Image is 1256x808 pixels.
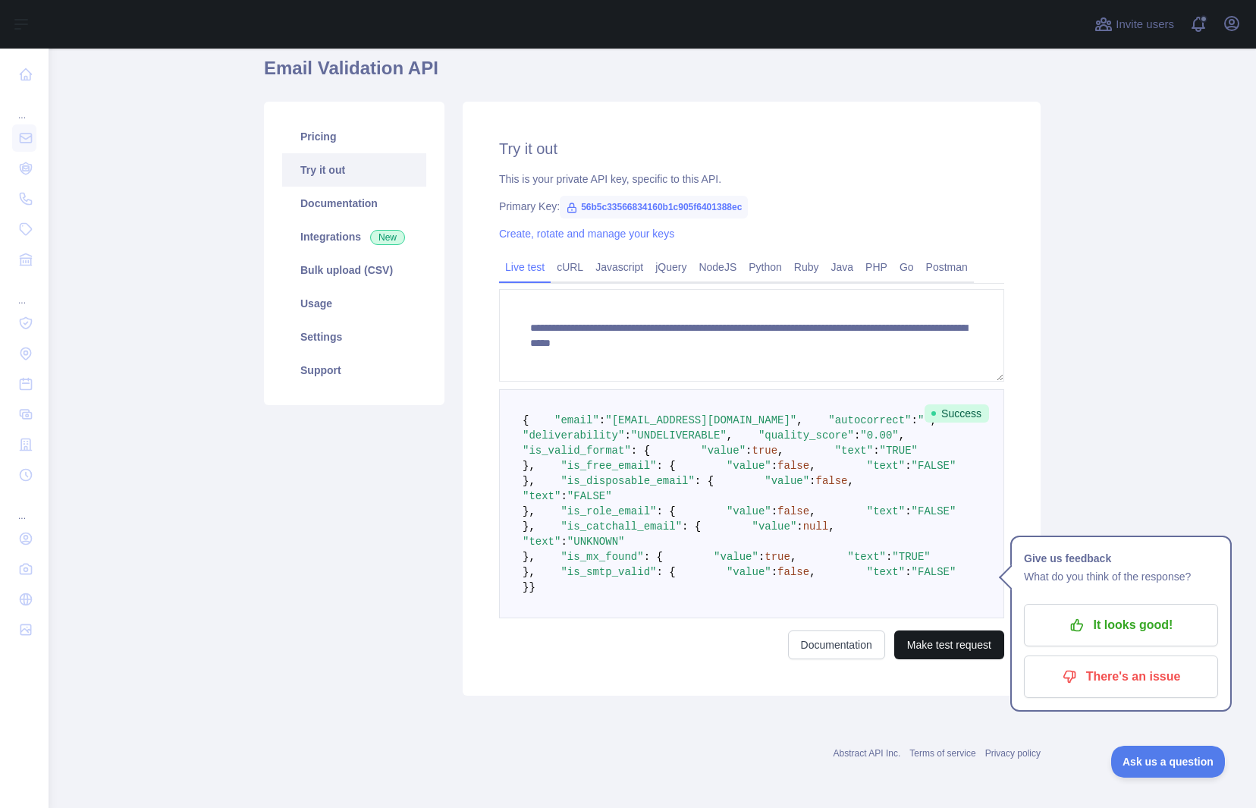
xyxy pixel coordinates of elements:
[1116,16,1174,33] span: Invite users
[282,287,426,320] a: Usage
[912,505,956,517] span: "FALSE"
[1111,746,1226,778] iframe: Toggle Customer Support
[523,460,535,472] span: },
[796,520,802,533] span: :
[599,414,605,426] span: :
[499,228,674,240] a: Create, rotate and manage your keys
[560,475,694,487] span: "is_disposable_email"
[867,505,905,517] span: "text"
[682,520,701,533] span: : {
[282,220,426,253] a: Integrations New
[743,255,788,279] a: Python
[589,255,649,279] a: Javascript
[282,120,426,153] a: Pricing
[1024,549,1218,567] h1: Give us feedback
[370,230,405,245] span: New
[788,630,885,659] a: Documentation
[560,196,748,219] span: 56b5c33566834160b1c905f6401388ec
[554,414,599,426] span: "email"
[523,445,631,457] span: "is_valid_format"
[523,414,529,426] span: {
[867,566,905,578] span: "text"
[560,490,567,502] span: :
[912,460,956,472] span: "FALSE"
[905,566,911,578] span: :
[788,255,825,279] a: Ruby
[809,475,815,487] span: :
[835,445,873,457] span: "text"
[523,551,535,563] span: },
[848,551,886,563] span: "text"
[567,536,625,548] span: "UNKNOWN"
[523,520,535,533] span: },
[282,354,426,387] a: Support
[282,187,426,220] a: Documentation
[649,255,692,279] a: jQuery
[925,404,989,423] span: Success
[880,445,918,457] span: "TRUE"
[282,153,426,187] a: Try it out
[899,429,905,442] span: ,
[692,255,743,279] a: NodeJS
[790,551,796,563] span: ,
[854,429,860,442] span: :
[656,460,675,472] span: : {
[912,414,918,426] span: :
[1024,567,1218,586] p: What do you think of the response?
[886,551,892,563] span: :
[834,748,901,759] a: Abstract API Inc.
[828,414,911,426] span: "autocorrect"
[771,505,777,517] span: :
[12,91,36,121] div: ...
[809,505,815,517] span: ,
[892,551,930,563] span: "TRUE"
[560,551,643,563] span: "is_mx_found"
[905,505,911,517] span: :
[777,505,809,517] span: false
[752,520,797,533] span: "value"
[560,505,656,517] span: "is_role_email"
[809,460,815,472] span: ,
[752,445,777,457] span: true
[816,475,848,487] span: false
[1024,604,1218,646] button: It looks good!
[631,429,727,442] span: "UNDELIVERABLE"
[529,581,535,593] span: }
[727,505,771,517] span: "value"
[499,255,551,279] a: Live test
[714,551,758,563] span: "value"
[867,460,905,472] span: "text"
[282,320,426,354] a: Settings
[894,630,1004,659] button: Make test request
[825,255,860,279] a: Java
[893,255,920,279] a: Go
[765,475,809,487] span: "value"
[605,414,796,426] span: "[EMAIL_ADDRESS][DOMAIN_NAME]"
[905,460,911,472] span: :
[523,490,560,502] span: "text"
[727,460,771,472] span: "value"
[796,414,802,426] span: ,
[1035,664,1207,690] p: There's an issue
[828,520,834,533] span: ,
[758,551,765,563] span: :
[727,566,771,578] span: "value"
[656,566,675,578] span: : {
[523,566,535,578] span: },
[1091,12,1177,36] button: Invite users
[551,255,589,279] a: cURL
[912,566,956,578] span: "FALSE"
[523,475,535,487] span: },
[523,505,535,517] span: },
[909,748,975,759] a: Terms of service
[560,536,567,548] span: :
[523,581,529,593] span: }
[848,475,854,487] span: ,
[860,429,898,442] span: "0.00"
[499,199,1004,214] div: Primary Key:
[803,520,829,533] span: null
[985,748,1041,759] a: Privacy policy
[644,551,663,563] span: : {
[746,445,752,457] span: :
[859,255,893,279] a: PHP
